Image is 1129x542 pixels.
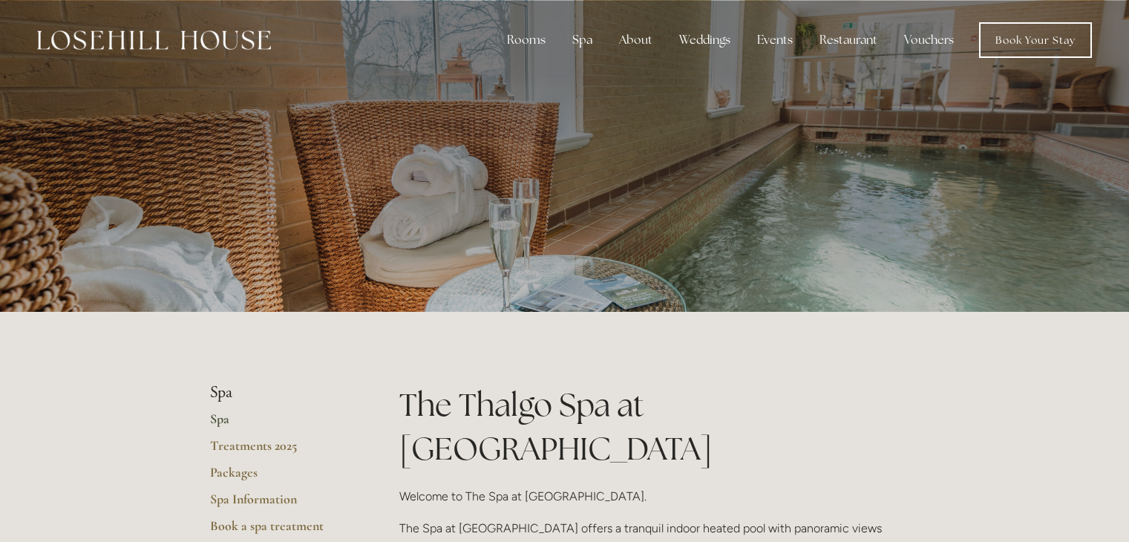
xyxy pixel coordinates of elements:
a: Book Your Stay [979,22,1092,58]
a: Treatments 2025 [210,437,352,464]
a: Packages [210,464,352,491]
p: Welcome to The Spa at [GEOGRAPHIC_DATA]. [399,486,920,506]
a: Spa Information [210,491,352,517]
li: Spa [210,383,352,402]
a: Vouchers [892,25,966,55]
div: Weddings [667,25,742,55]
div: Rooms [495,25,557,55]
div: Spa [560,25,604,55]
h1: The Thalgo Spa at [GEOGRAPHIC_DATA] [399,383,920,471]
img: Losehill House [37,30,271,50]
div: Restaurant [808,25,889,55]
a: Spa [210,411,352,437]
div: Events [745,25,805,55]
div: About [607,25,664,55]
